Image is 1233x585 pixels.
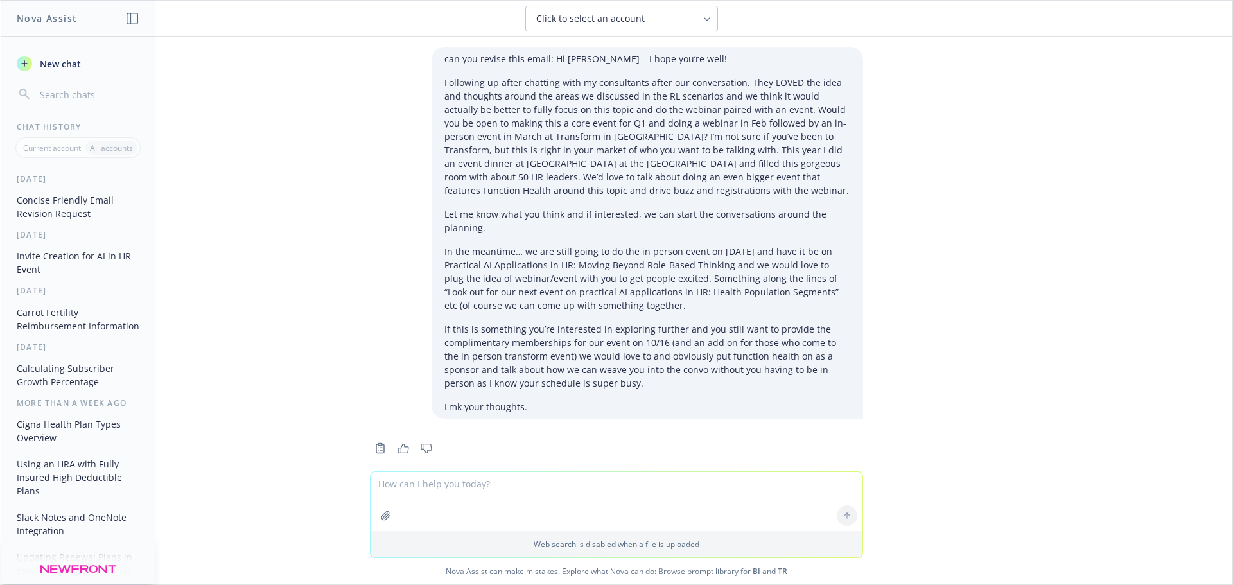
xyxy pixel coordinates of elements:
button: Using an HRA with Fully Insured High Deductible Plans [12,453,144,502]
button: Updating Renewal Plans in Excel from PDF Summaries [12,546,144,581]
span: New chat [37,57,81,71]
p: Current account [23,143,81,153]
p: Let me know what you think and if interested, we can start the conversations around the planning. [444,207,850,234]
button: Click to select an account [525,6,718,31]
div: [DATE] [1,229,155,240]
button: New chat [12,52,144,75]
div: [DATE] [1,285,155,296]
p: can you revise this email: Hi [PERSON_NAME] – I hope you’re well! [444,52,850,65]
span: Click to select an account [536,12,645,25]
p: Web search is disabled when a file is uploaded [378,539,855,550]
a: BI [753,566,760,577]
div: More than a week ago [1,397,155,408]
h1: Nova Assist [17,12,77,25]
p: In the meantime… we are still going to do the in person event on [DATE] and have it be on Practic... [444,245,850,312]
a: TR [778,566,787,577]
div: [DATE] [1,342,155,353]
button: Calculating Subscriber Growth Percentage [12,358,144,392]
p: All accounts [90,143,133,153]
svg: Copy to clipboard [374,442,386,454]
p: Lmk your thoughts. [444,400,850,414]
button: Carrot Fertility Reimbursement Information [12,302,144,336]
button: Invite Creation for AI in HR Event [12,245,144,280]
div: [DATE] [1,173,155,184]
p: Following up after chatting with my consultants after our conversation. They LOVED the idea and t... [444,76,850,197]
input: Search chats [37,85,139,103]
button: Slack Notes and OneNote Integration [12,507,144,541]
button: Concise Friendly Email Revision Request [12,189,144,224]
p: If this is something you’re interested in exploring further and you still want to provide the com... [444,322,850,390]
button: Thumbs down [416,439,437,457]
div: Chat History [1,121,155,132]
span: Nova Assist can make mistakes. Explore what Nova can do: Browse prompt library for and [6,558,1227,584]
button: Cigna Health Plan Types Overview [12,414,144,448]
